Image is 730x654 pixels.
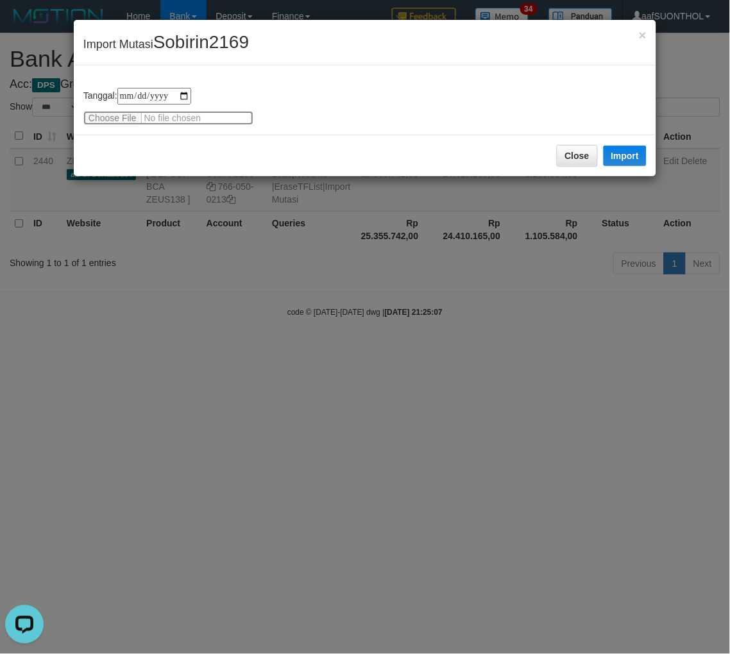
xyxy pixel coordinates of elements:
button: Open LiveChat chat widget [5,5,44,44]
span: Import Mutasi [83,38,249,51]
span: Sobirin2169 [153,32,249,52]
div: Tanggal: [83,88,647,125]
span: × [639,28,647,42]
button: Import [604,146,647,166]
button: Close [639,28,647,42]
button: Close [557,145,598,167]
